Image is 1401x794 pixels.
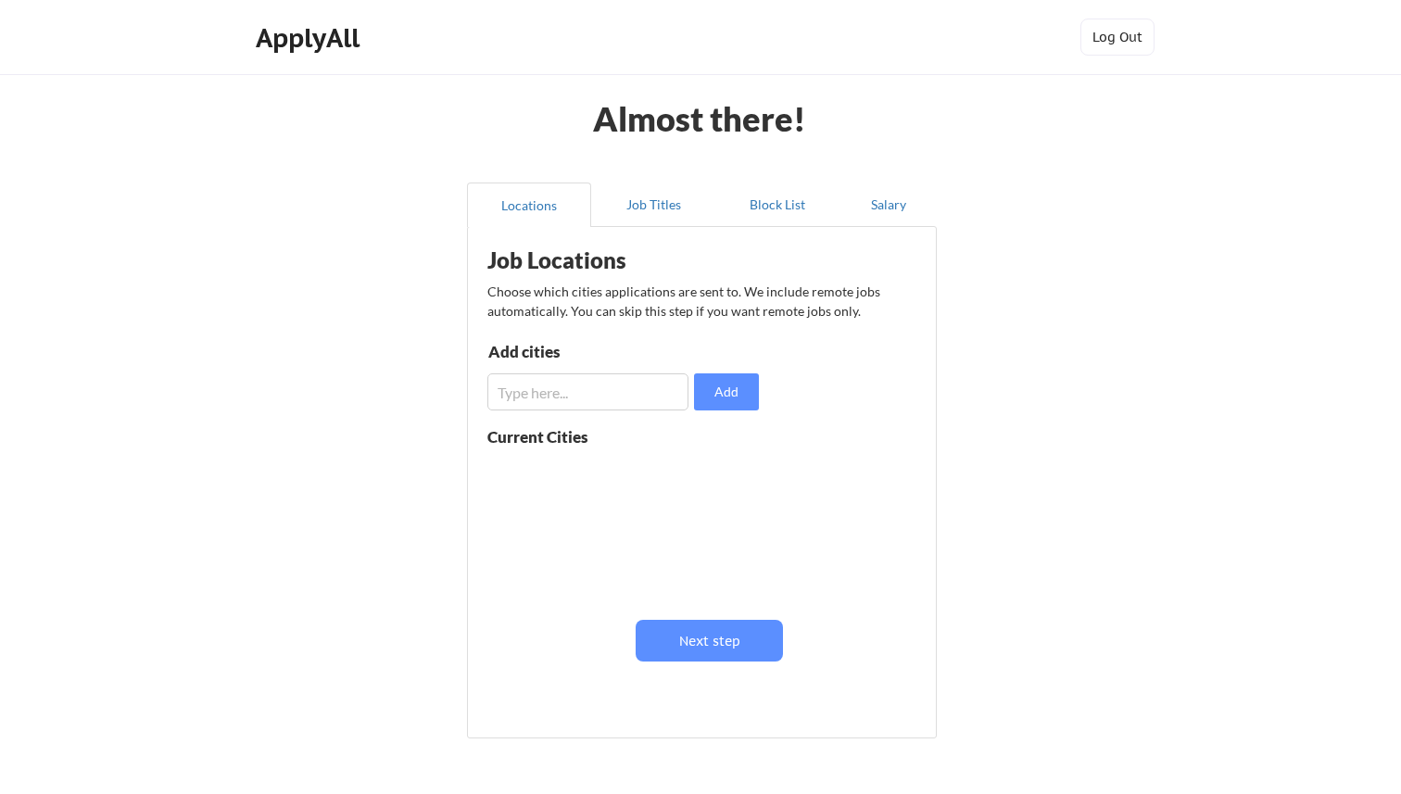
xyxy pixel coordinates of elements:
div: Choose which cities applications are sent to. We include remote jobs automatically. You can skip ... [487,282,914,321]
div: Almost there! [571,102,829,135]
div: Current Cities [487,429,628,445]
button: Next step [636,620,783,662]
button: Job Titles [591,183,715,227]
input: Type here... [487,373,688,410]
button: Salary [839,183,937,227]
div: Add cities [488,344,680,359]
button: Block List [715,183,839,227]
button: Log Out [1080,19,1155,56]
button: Locations [467,183,591,227]
button: Add [694,373,759,410]
div: ApplyAll [256,22,365,54]
div: Job Locations [487,249,721,271]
